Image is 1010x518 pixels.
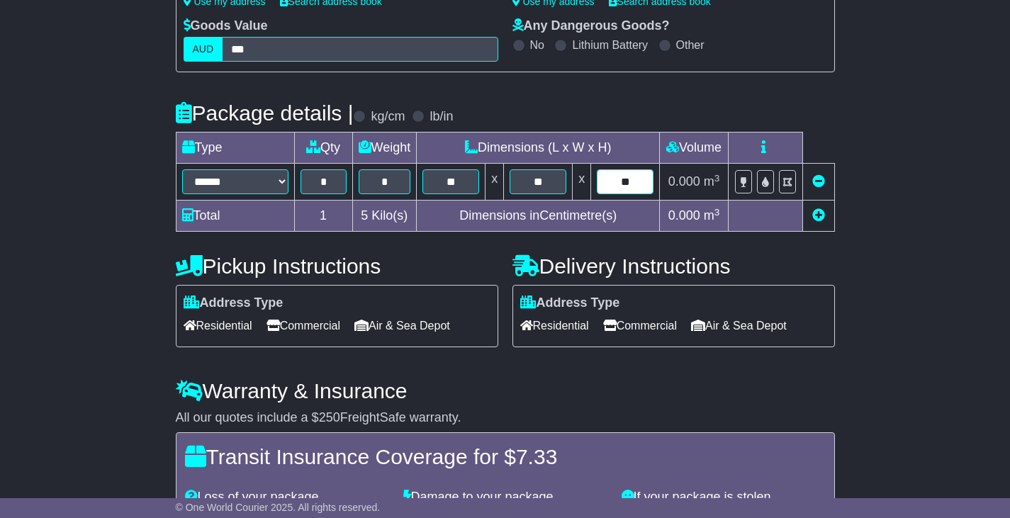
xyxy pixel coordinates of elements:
[417,133,660,164] td: Dimensions (L x W x H)
[294,201,352,232] td: 1
[430,109,453,125] label: lb/in
[176,201,294,232] td: Total
[520,295,620,311] label: Address Type
[176,101,354,125] h4: Package details |
[486,164,504,201] td: x
[615,490,833,505] div: If your package is stolen
[184,37,223,62] label: AUD
[812,174,825,188] a: Remove this item
[812,208,825,223] a: Add new item
[371,109,405,125] label: kg/cm
[294,133,352,164] td: Qty
[704,208,720,223] span: m
[660,133,729,164] td: Volume
[572,38,648,52] label: Lithium Battery
[668,208,700,223] span: 0.000
[714,173,720,184] sup: 3
[184,295,284,311] label: Address Type
[676,38,705,52] label: Other
[573,164,591,201] td: x
[176,379,835,402] h4: Warranty & Insurance
[530,38,544,52] label: No
[396,490,615,505] div: Damage to your package
[691,315,787,337] span: Air & Sea Depot
[176,254,498,278] h4: Pickup Instructions
[603,315,677,337] span: Commercial
[417,201,660,232] td: Dimensions in Centimetre(s)
[714,207,720,218] sup: 3
[520,315,589,337] span: Residential
[176,133,294,164] td: Type
[185,445,826,468] h4: Transit Insurance Coverage for $
[184,18,268,34] label: Goods Value
[176,410,835,426] div: All our quotes include a $ FreightSafe warranty.
[704,174,720,188] span: m
[516,445,557,468] span: 7.33
[352,201,417,232] td: Kilo(s)
[178,490,396,505] div: Loss of your package
[361,208,368,223] span: 5
[354,315,450,337] span: Air & Sea Depot
[176,502,381,513] span: © One World Courier 2025. All rights reserved.
[319,410,340,424] span: 250
[512,18,670,34] label: Any Dangerous Goods?
[184,315,252,337] span: Residential
[352,133,417,164] td: Weight
[266,315,340,337] span: Commercial
[512,254,835,278] h4: Delivery Instructions
[668,174,700,188] span: 0.000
